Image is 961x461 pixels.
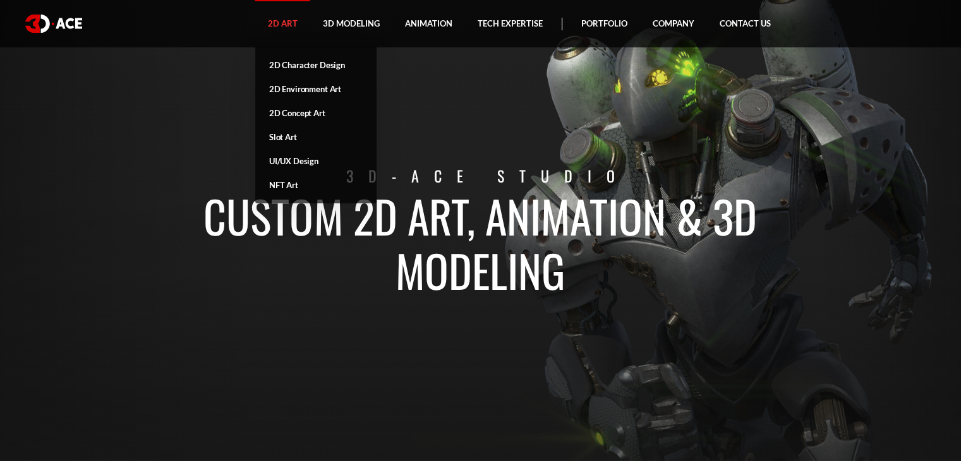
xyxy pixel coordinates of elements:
a: UI/UX Design [255,149,377,173]
a: 2D Environment Art [255,77,377,101]
a: Slot Art [255,125,377,149]
a: 2D Character Design [255,53,377,77]
img: logo white [25,15,82,33]
h1: Custom 2D art, animation & 3D modeling [130,188,831,297]
a: 2D Concept Art [255,101,377,125]
p: 3D-Ace studio [130,164,847,188]
a: NFT Art [255,173,377,197]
